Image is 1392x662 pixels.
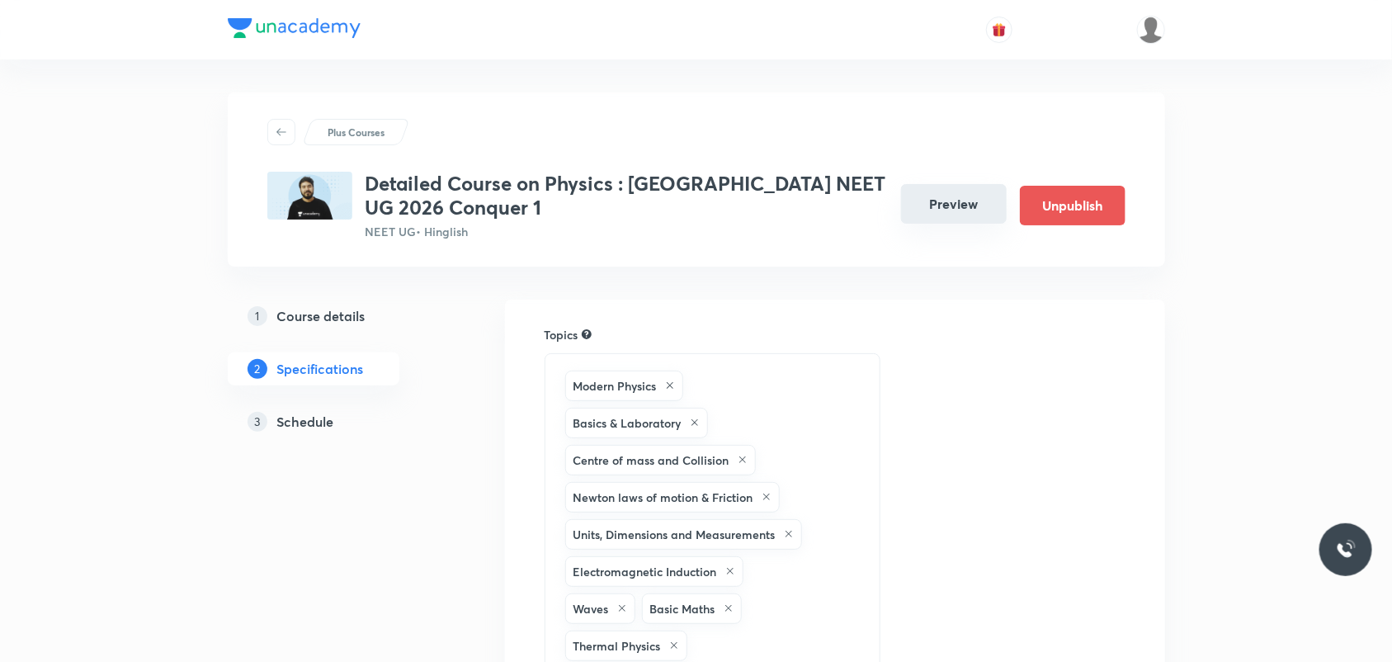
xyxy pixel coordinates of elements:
h6: Topics [545,326,578,343]
button: Preview [901,184,1007,224]
h6: Units, Dimensions and Measurements [573,526,776,543]
img: 2237CC48-AC6E-40FF-A796-9D53235C6CFB_plus.png [267,172,352,220]
img: ttu [1336,540,1356,560]
h6: Centre of mass and Collision [573,452,729,469]
p: 3 [248,412,267,432]
img: Company Logo [228,18,361,38]
h3: Detailed Course on Physics : [GEOGRAPHIC_DATA] NEET UG 2026 Conquer 1 [366,172,888,220]
p: 1 [248,306,267,326]
h5: Course details [277,306,366,326]
div: Search for topics [582,327,592,342]
img: avatar [992,22,1007,37]
h6: Electromagnetic Induction [573,563,717,580]
p: NEET UG • Hinglish [366,223,888,240]
h6: Basics & Laboratory [573,414,682,432]
h5: Specifications [277,359,364,379]
button: avatar [986,17,1012,43]
h6: Basic Maths [650,600,715,617]
img: snigdha [1137,16,1165,44]
h6: Newton laws of motion & Friction [573,489,753,506]
p: Plus Courses [328,125,385,139]
a: 1Course details [228,300,452,333]
h5: Schedule [277,412,334,432]
h6: Thermal Physics [573,637,661,655]
button: Unpublish [1020,186,1125,225]
h6: Modern Physics [573,377,657,395]
a: Company Logo [228,18,361,42]
p: 2 [248,359,267,379]
a: 3Schedule [228,405,452,438]
h6: Waves [573,600,609,617]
